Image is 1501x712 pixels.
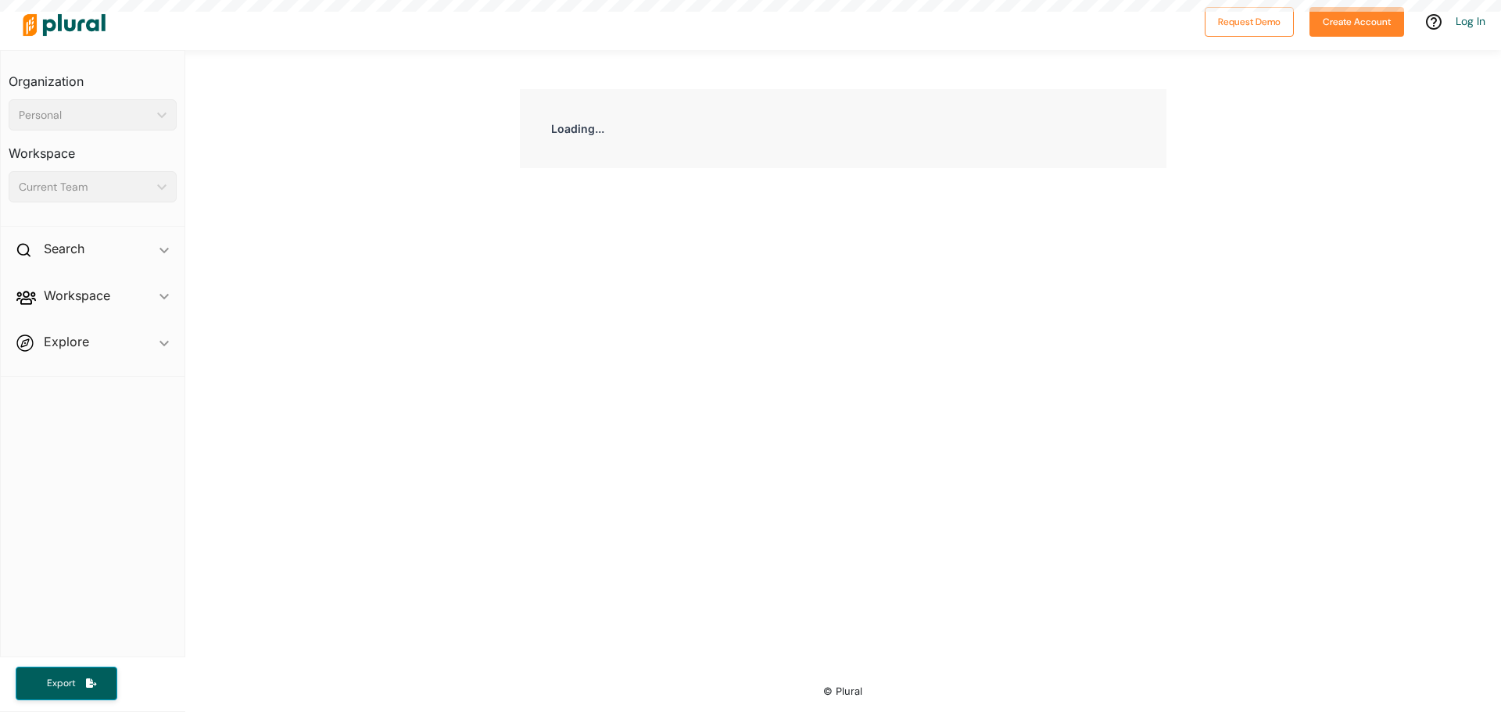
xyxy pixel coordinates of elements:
[1456,14,1485,28] a: Log In
[1205,13,1294,29] a: Request Demo
[9,131,177,165] h3: Workspace
[19,107,151,123] div: Personal
[1205,7,1294,37] button: Request Demo
[19,179,151,195] div: Current Team
[36,677,86,690] span: Export
[1309,7,1404,37] button: Create Account
[823,685,862,697] small: © Plural
[44,240,84,257] h2: Search
[9,59,177,93] h3: Organization
[520,89,1166,168] div: Loading...
[1309,13,1404,29] a: Create Account
[16,667,117,700] button: Export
